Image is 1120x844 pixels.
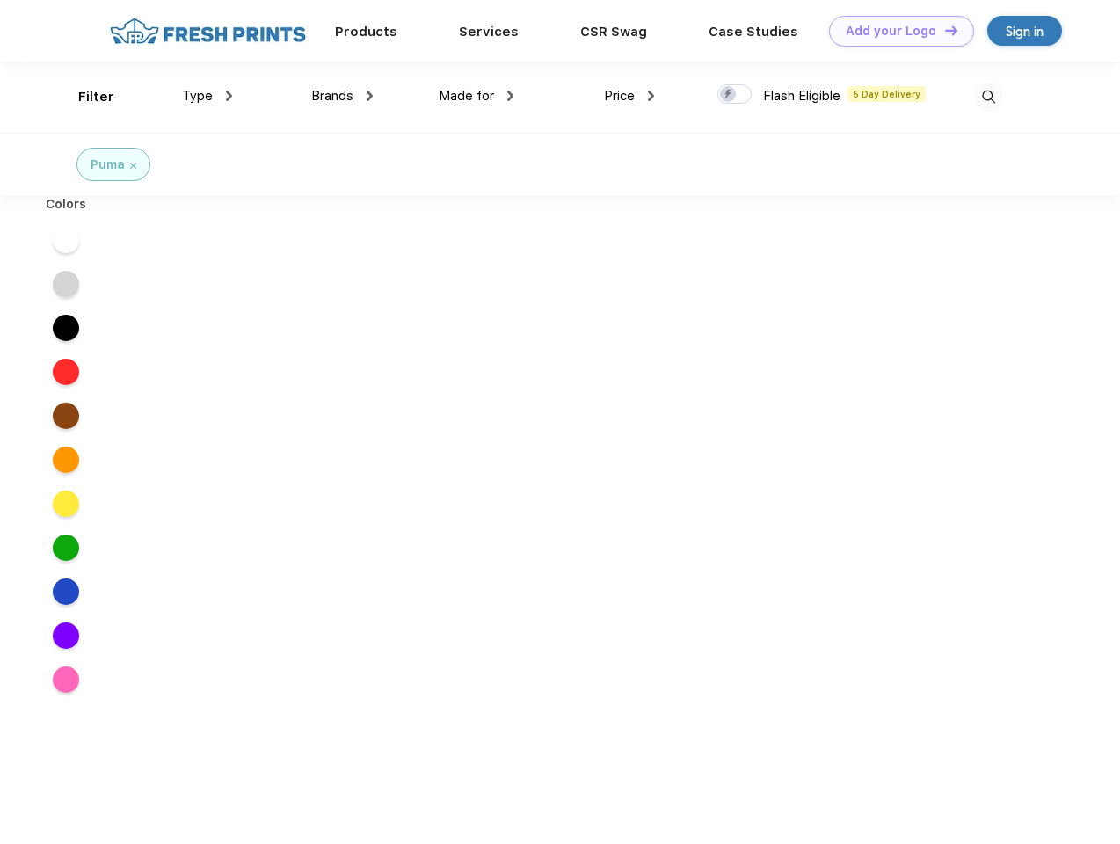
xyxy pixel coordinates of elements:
[847,86,926,102] span: 5 Day Delivery
[78,87,114,107] div: Filter
[33,195,100,214] div: Colors
[335,24,397,40] a: Products
[367,91,373,101] img: dropdown.png
[226,91,232,101] img: dropdown.png
[105,16,311,47] img: fo%20logo%202.webp
[91,156,125,174] div: Puma
[1006,21,1044,41] div: Sign in
[974,83,1003,112] img: desktop_search.svg
[987,16,1062,46] a: Sign in
[580,24,647,40] a: CSR Swag
[459,24,519,40] a: Services
[507,91,513,101] img: dropdown.png
[945,25,957,35] img: DT
[846,24,936,39] div: Add your Logo
[648,91,654,101] img: dropdown.png
[311,88,353,104] span: Brands
[604,88,635,104] span: Price
[182,88,213,104] span: Type
[130,163,136,169] img: filter_cancel.svg
[439,88,494,104] span: Made for
[763,88,840,104] span: Flash Eligible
